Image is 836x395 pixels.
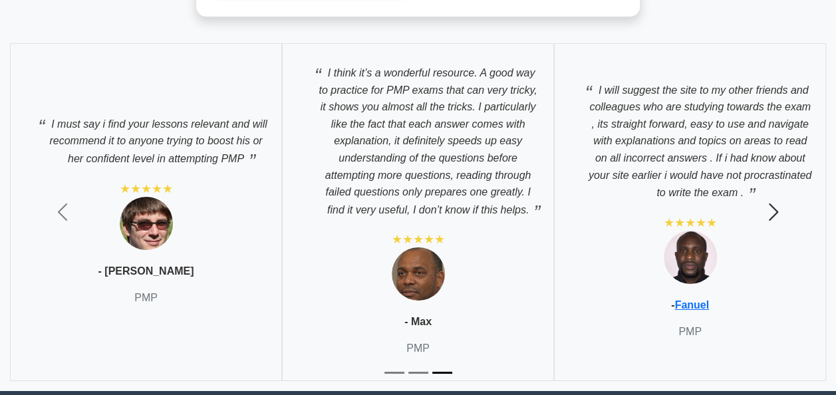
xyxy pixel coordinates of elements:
[674,299,709,311] a: Fanuel
[678,324,702,340] p: PMP
[664,215,717,231] div: ★★★★★
[296,57,540,218] p: I think it’s a wonderful resource. A good way to practice for PMP exams that can very tricky, it ...
[568,74,812,201] p: I will suggest the site to my other friends and colleagues who are studying towards the exam , it...
[120,181,173,197] div: ★★★★★
[24,108,268,168] p: I must say i find your lessons relevant and will recommend it to anyone trying to boost his or he...
[98,263,194,279] p: - [PERSON_NAME]
[406,340,430,356] p: PMP
[120,197,173,250] img: Testimonial 1
[664,231,717,284] img: Testimonial 3
[392,231,445,247] div: ★★★★★
[432,365,452,380] button: Slide 3
[392,247,445,301] img: Testimonial 2
[408,365,428,380] button: Slide 2
[671,297,709,313] p: -
[134,290,158,306] p: PMP
[404,314,432,330] p: - Max
[384,365,404,380] button: Slide 1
